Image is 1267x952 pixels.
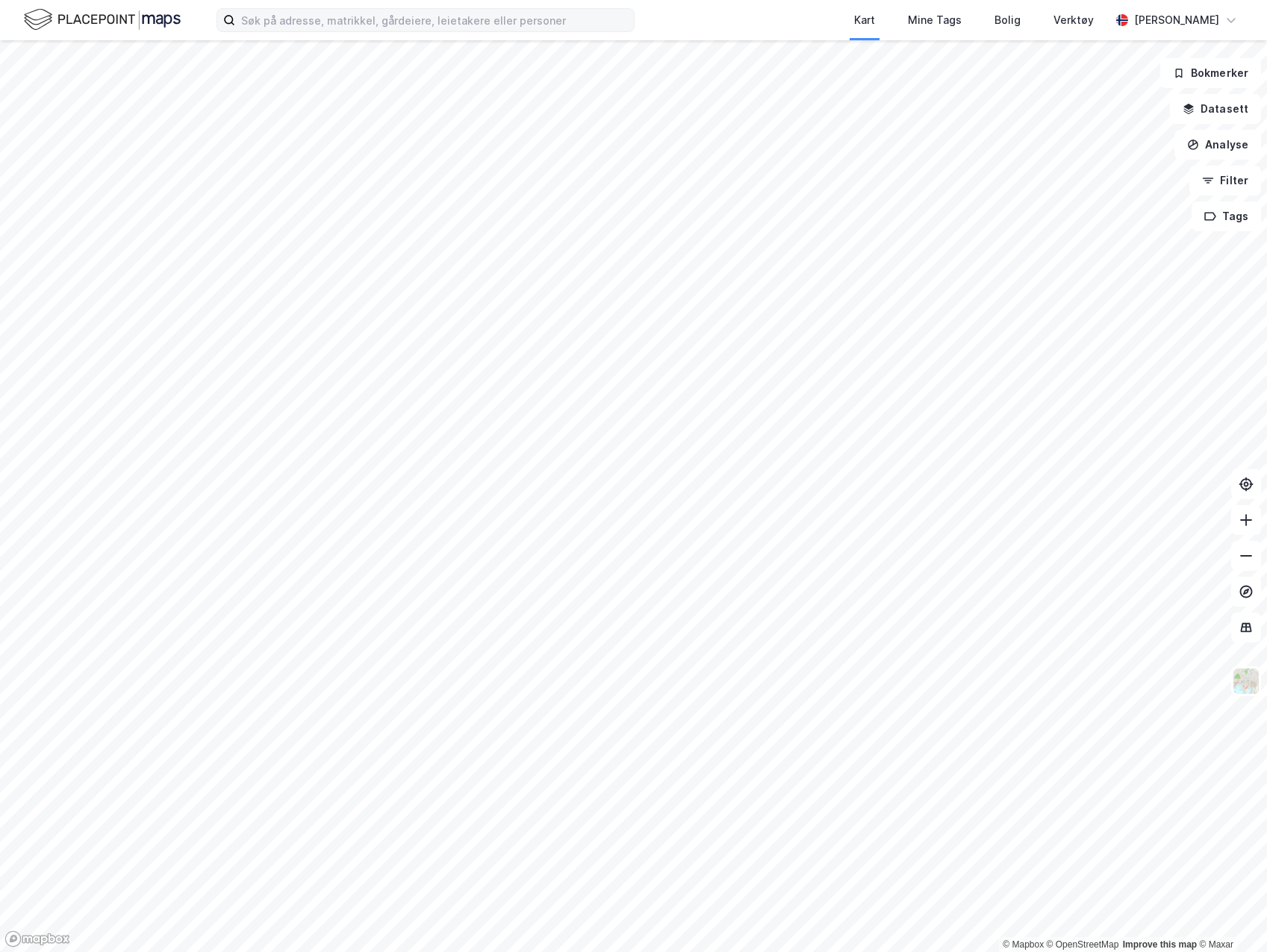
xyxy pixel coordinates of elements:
button: Datasett [1170,94,1261,124]
button: Bokmerker [1160,58,1261,88]
a: OpenStreetMap [1047,939,1119,950]
a: Mapbox homepage [4,930,70,948]
img: Z [1232,667,1260,695]
div: Bolig [994,11,1021,29]
iframe: Chat Widget [1192,880,1267,952]
a: Improve this map [1123,939,1197,950]
button: Analyse [1174,130,1261,160]
button: Filter [1189,166,1261,195]
div: Mine Tags [908,11,962,29]
img: logo.f888ab2527a4732fd821a326f86c7f29.svg [24,7,181,33]
div: Kart [854,11,875,29]
div: [PERSON_NAME] [1134,11,1219,29]
button: Tags [1192,201,1261,231]
div: Verktøy [1053,11,1094,29]
input: Søk på adresse, matrikkel, gårdeiere, leietakere eller personer [235,9,634,31]
a: Mapbox [1003,939,1044,950]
